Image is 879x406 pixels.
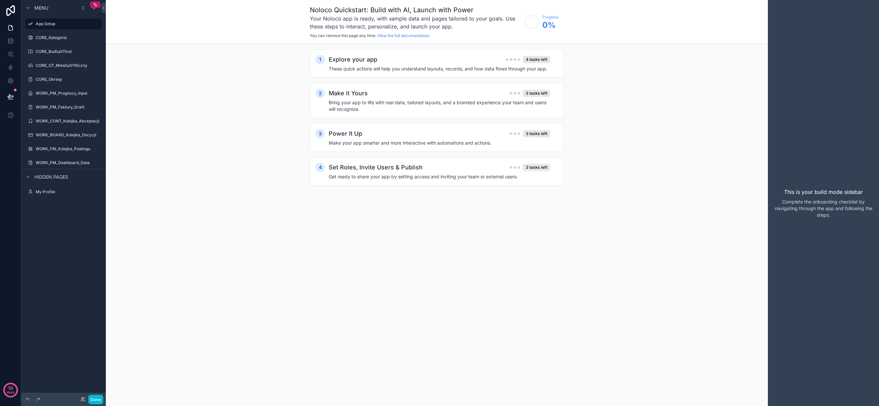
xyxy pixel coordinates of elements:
[36,118,101,124] label: WORK_CONT_Kolejka_Akceptacji
[36,146,101,152] label: WORK_FIN_Kolejka_Postingu
[36,49,101,54] label: CORE_Bud\u017cet
[310,15,521,30] h3: Your Noloco app is ready, with sample data and pages tailored to your goals. Use these steps to i...
[7,387,15,397] p: days
[36,160,101,165] label: WORK_PM_Dashboard_Data
[542,15,559,20] span: Progress
[25,144,102,154] a: WORK_FIN_Kolejka_Postingu
[36,35,101,40] label: CORE_Kategorie
[36,105,101,110] label: WORK_PM_Faktury_Draft
[310,33,376,38] span: You can remove this page any time.
[36,21,98,26] label: App Setup
[36,63,101,68] label: CORE_CF_Miesi\u0119czny
[25,116,102,126] a: WORK_CONT_Kolejka_Akceptacji
[25,102,102,113] a: WORK_PM_Faktury_Draft
[36,132,101,138] label: WORK_BOARD_Kolejka_Decyzji
[25,130,102,140] a: WORK_BOARD_Kolejka_Decyzji
[25,88,102,99] a: WORK_PM_Prognozy_Input
[25,32,102,43] a: CORE_Kategorie
[25,19,102,29] a: App Setup
[25,158,102,168] a: WORK_PM_Dashboard_Data
[310,5,521,15] h1: Noloco Quickstart: Build with AI, Launch with Power
[773,199,874,218] p: Complete the onboarding checklist by navigating through the app and following the steps.
[25,74,102,85] a: CORE_Okresy
[34,5,48,11] span: Menu
[377,33,430,38] a: View the full documentation.
[25,46,102,57] a: CORE_Bud\u017cet
[34,174,68,180] span: Hidden pages
[784,188,863,196] p: This is your build mode sidebar
[25,60,102,71] a: CORE_CF_Miesi\u0119czny
[25,187,102,197] a: My Profile
[36,189,101,195] label: My Profile
[36,91,101,96] label: WORK_PM_Prognozy_Input
[88,395,103,404] button: Done
[36,77,101,82] label: CORE_Okresy
[542,20,559,30] span: 0 %
[8,385,13,391] p: 10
